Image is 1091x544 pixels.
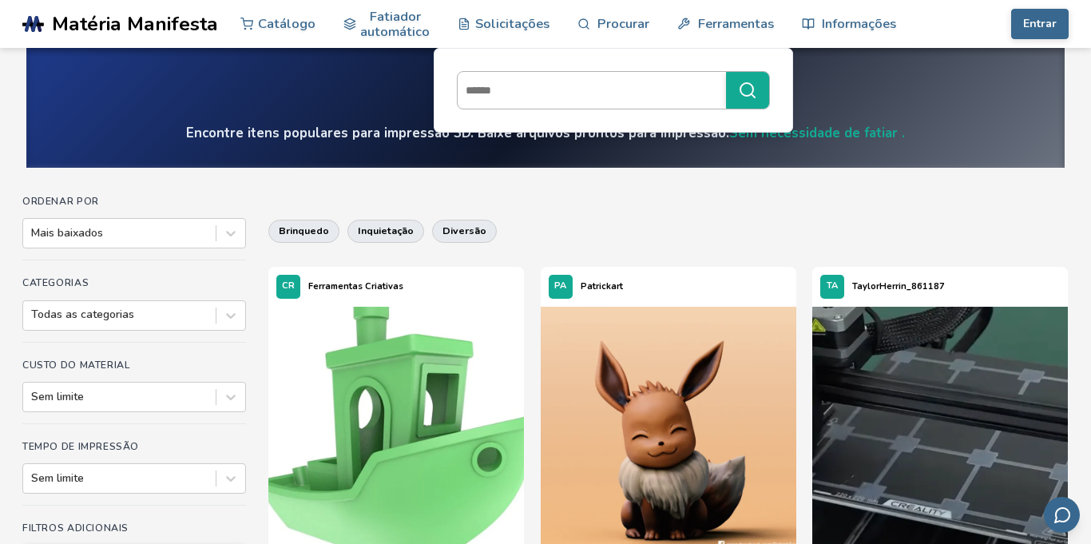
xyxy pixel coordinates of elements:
button: Enviar feedback por e-mail [1044,497,1080,533]
font: CR [282,280,295,292]
button: inquietação [347,220,424,242]
button: diversão [432,220,497,242]
font: Procurar [597,14,649,33]
font: Encontre itens populares para impressão 3D. Baixe arquivos prontos para impressão. [186,124,729,142]
font: Catálogo [258,14,315,33]
font: Fatiador automático [360,7,430,41]
button: Entrar [1011,9,1069,39]
font: Ordenar por [22,195,99,208]
font: brinquedo [279,224,329,237]
font: Entrar [1023,16,1057,31]
font: Custo do material [22,359,130,371]
input: Sem limite [31,472,34,485]
font: Ferramentas [698,14,774,33]
font: PA [554,280,566,292]
font: Patrickart [581,280,623,292]
font: TaylorHerrin_861187 [852,280,945,292]
font: Informações [822,14,896,33]
font: inquietação [358,224,414,237]
font: diversão [442,224,486,237]
input: Todas as categorias [31,308,34,321]
font: Filtros adicionais [22,522,129,534]
font: Matéria Manifesta [52,10,218,38]
font: Tempo de impressão [22,440,139,453]
button: brinquedo [268,220,339,242]
a: Sem necessidade de fatiar . [729,124,905,142]
font: Solicitações [475,14,549,33]
input: Sem limite [31,391,34,403]
font: TA [827,280,838,292]
font: Categorias [22,276,89,289]
font: Ferramentas Criativas [308,280,403,292]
